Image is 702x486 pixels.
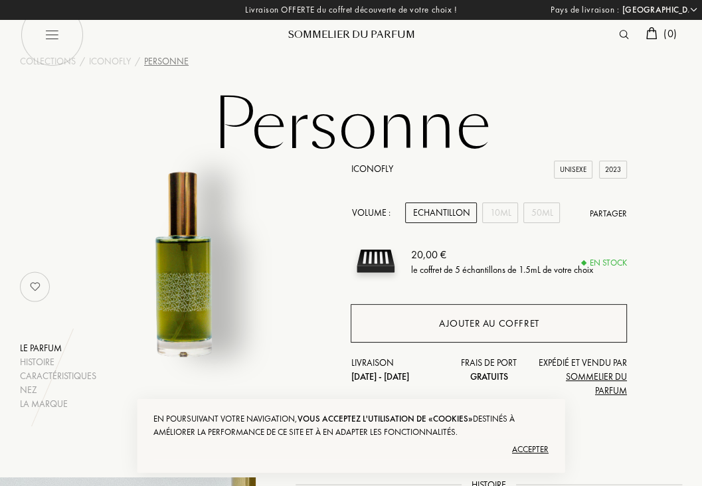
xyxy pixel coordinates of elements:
[144,54,189,68] div: Personne
[482,202,518,223] div: 10mL
[535,356,626,398] div: Expédié et vendu par
[410,246,592,262] div: 20,00 €
[554,161,592,179] div: Unisexe
[20,397,96,411] div: La marque
[410,262,592,276] div: le coffret de 5 échantillons de 1.5mL de votre choix
[272,28,431,42] div: Sommelier du Parfum
[298,413,473,424] span: vous acceptez l'utilisation de «cookies»
[351,202,397,223] div: Volume :
[70,149,301,380] img: Personne ICONOFLY
[439,316,539,331] div: Ajouter au coffret
[20,355,96,369] div: Histoire
[22,274,48,300] img: no_like_p.png
[523,202,560,223] div: 50mL
[620,30,629,39] img: search_icn.svg
[153,439,549,460] div: Accepter
[89,54,131,68] a: ICONOFLY
[599,161,627,179] div: 2023
[405,202,477,223] div: Echantillon
[351,236,400,286] img: sample box
[351,356,442,384] div: Livraison
[566,370,627,396] span: Sommelier du Parfum
[470,370,508,382] span: Gratuits
[20,383,96,397] div: Nez
[443,356,535,384] div: Frais de port
[20,3,83,66] img: burger_black.png
[20,341,96,355] div: Le parfum
[351,163,393,175] a: ICONOFLY
[646,27,657,39] img: cart.svg
[153,412,549,439] div: En poursuivant votre navigation, destinés à améliorer la performance de ce site et à en adapter l...
[590,207,627,220] div: Partager
[582,256,627,270] div: En stock
[20,369,96,383] div: Caractéristiques
[135,54,140,68] div: /
[351,370,408,382] span: [DATE] - [DATE]
[551,3,619,17] span: Pays de livraison :
[19,89,683,162] h1: Personne
[663,27,677,40] span: ( 0 )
